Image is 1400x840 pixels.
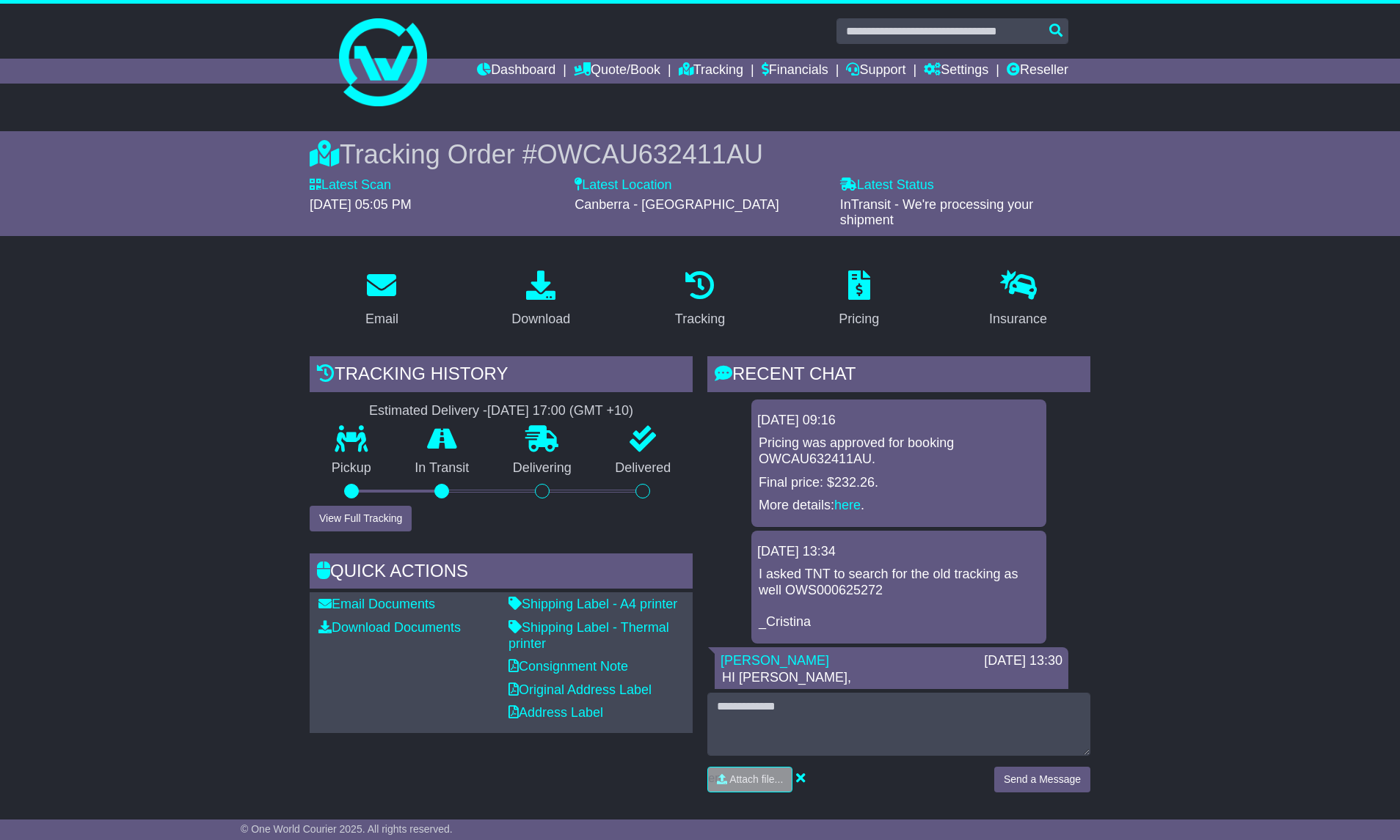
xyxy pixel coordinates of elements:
label: Latest Scan [310,177,391,194]
div: RECENT CHAT [707,356,1090,396]
a: here [834,498,861,512]
p: HI [PERSON_NAME], [PERSON_NAME] from [PERSON_NAME] called us and informed us that he contacted TN... [722,670,1061,812]
span: [DATE] 05:05 PM [310,197,412,212]
a: Tracking [666,265,734,334]
p: In Transit [393,460,492,476]
p: More details: . [759,498,1039,514]
label: Latest Status [840,177,934,194]
label: Latest Location [575,177,671,194]
a: Reseller [1007,59,1068,84]
span: InTransit - We're processing your shipment [840,197,1034,228]
div: Tracking Order # [310,139,1090,170]
a: Address Label [508,705,603,720]
a: Email Documents [318,597,435,611]
a: Tracking [679,59,743,84]
button: Send a Message [994,767,1090,792]
div: Email [365,309,398,329]
div: [DATE] 09:16 [757,413,1040,429]
a: Insurance [980,265,1057,334]
div: Quick Actions [310,553,693,593]
a: Dashboard [477,59,555,84]
a: Quote/Book [574,59,660,84]
div: Tracking history [310,356,693,396]
a: Shipping Label - A4 printer [508,597,677,611]
p: Pricing was approved for booking OWCAU632411AU. [759,435,1039,467]
p: Delivering [491,460,594,476]
div: Insurance [989,309,1047,329]
a: Settings [924,59,988,84]
span: Canberra - [GEOGRAPHIC_DATA] [575,197,779,212]
div: [DATE] 17:00 (GMT +10) [487,403,633,419]
p: Final price: $232.26. [759,475,1039,491]
a: Shipping Label - Thermal printer [508,620,669,651]
div: Download [511,309,570,329]
div: [DATE] 13:34 [757,544,1040,560]
a: Download [502,265,580,334]
a: Pricing [829,265,889,334]
p: Delivered [594,460,693,476]
span: © One World Courier 2025. All rights reserved. [241,823,453,835]
a: Support [846,59,905,84]
button: View Full Tracking [310,506,412,531]
a: Download Documents [318,620,461,635]
a: Consignment Note [508,659,628,674]
a: [PERSON_NAME] [721,653,829,668]
a: Email [356,265,408,334]
div: Tracking [675,309,725,329]
p: Pickup [310,460,393,476]
div: Estimated Delivery - [310,403,693,419]
a: Original Address Label [508,682,652,697]
p: I asked TNT to search for the old tracking as well OWS000625272 _Cristina [759,567,1039,630]
span: OWCAU632411AU [537,139,763,169]
div: [DATE] 13:30 [984,653,1062,669]
a: Financials [762,59,828,84]
div: Pricing [839,309,879,329]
